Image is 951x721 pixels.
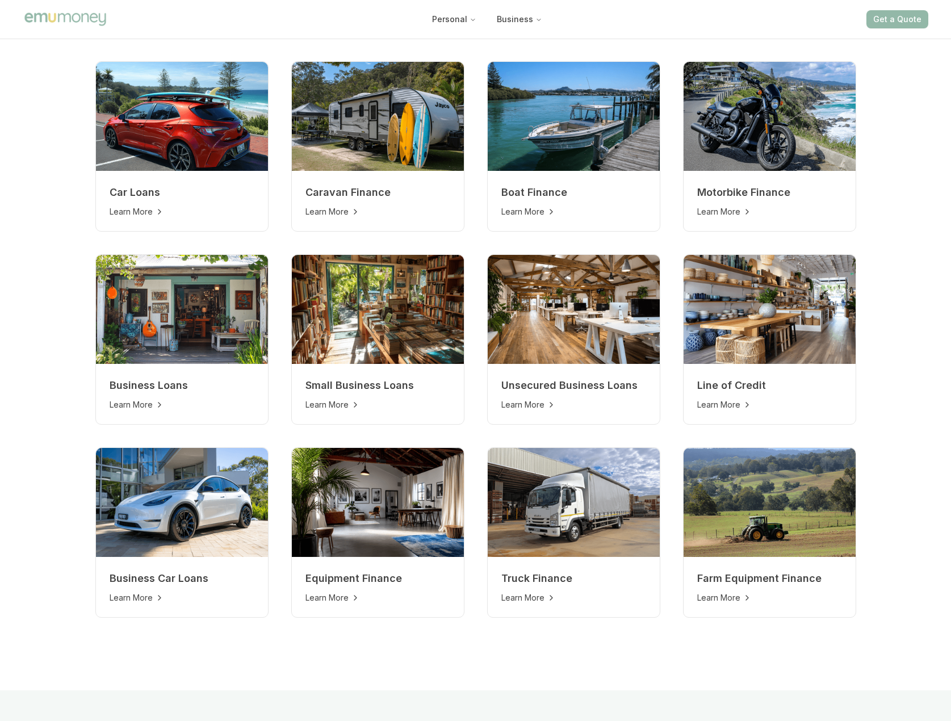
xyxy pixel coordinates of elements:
div: Learn More [501,206,646,217]
h4: Motorbike Finance [697,185,842,200]
img: Emu Money [23,11,108,27]
img: Apply for a caravan finance [292,62,464,171]
div: Learn More [305,592,450,603]
button: Business [488,9,551,30]
h4: Boat Finance [501,185,646,200]
div: Learn More [305,399,450,410]
img: Apply for a equipment finance [292,448,464,557]
div: Learn More [110,206,254,217]
img: Apply for a business loan [96,255,268,364]
h4: Line of Credit [697,378,842,393]
button: Get a Quote [866,10,928,28]
img: Apply for a business car loan [96,448,268,557]
img: Apply for a car loan [96,62,268,171]
div: Learn More [110,399,254,410]
h4: Car Loans [110,185,254,200]
img: Apply for a motorbike finance [684,62,856,171]
div: Learn More [697,592,842,603]
h4: Farm Equipment Finance [697,571,842,586]
button: Personal [423,9,485,30]
h4: Caravan Finance [305,185,450,200]
img: Apply for a farm equipment finance [684,448,856,557]
img: Apply for a truck finance [488,448,660,557]
img: Apply for a line of credit [684,255,856,364]
div: Learn More [697,206,842,217]
div: Learn More [305,206,450,217]
h4: Business Loans [110,378,254,393]
h4: Small Business Loans [305,378,450,393]
div: Learn More [501,399,646,410]
img: Apply for a boat finance [488,62,660,171]
h4: Business Car Loans [110,571,254,586]
h4: Equipment Finance [305,571,450,586]
img: Apply for a small business loan [292,255,464,364]
h4: Truck Finance [501,571,646,586]
div: Learn More [501,592,646,603]
div: Learn More [697,399,842,410]
h4: Unsecured Business Loans [501,378,646,393]
div: Learn More [110,592,254,603]
img: Apply for an unsecured business loan [488,255,660,364]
